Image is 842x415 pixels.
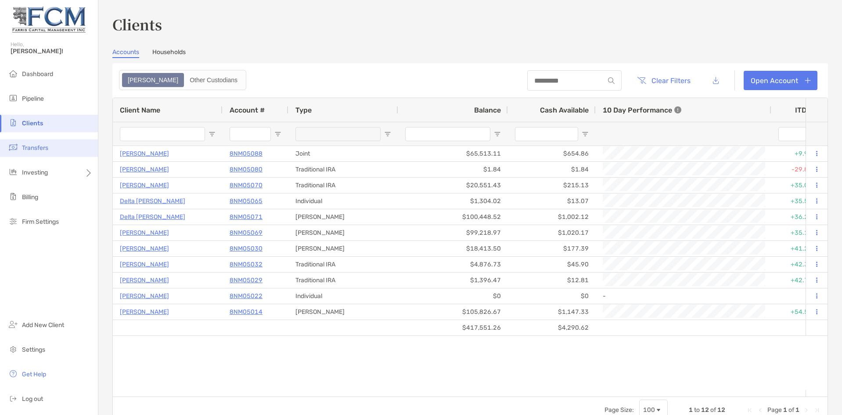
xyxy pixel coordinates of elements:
[398,193,508,209] div: $1,304.02
[783,406,787,414] span: 1
[120,148,169,159] a: [PERSON_NAME]
[398,241,508,256] div: $18,413.50
[608,77,615,84] img: input icon
[605,406,634,414] div: Page Size:
[8,344,18,354] img: settings icon
[795,406,799,414] span: 1
[230,148,263,159] a: 8NM05088
[8,117,18,128] img: clients icon
[230,227,263,238] a: 8NM05069
[603,289,764,303] div: -
[230,106,265,114] span: Account #
[398,257,508,272] div: $4,876.73
[230,291,263,302] a: 8NM05022
[123,74,183,86] div: Zoe
[230,259,263,270] a: 8NM05032
[120,275,169,286] a: [PERSON_NAME]
[508,193,596,209] div: $13.07
[295,106,312,114] span: Type
[8,93,18,103] img: pipeline icon
[230,164,263,175] p: 8NM05080
[771,146,824,161] div: +9.94%
[8,319,18,330] img: add_new_client icon
[120,211,185,222] a: Delta [PERSON_NAME]
[230,275,263,286] p: 8NM05029
[120,164,169,175] p: [PERSON_NAME]
[8,68,18,79] img: dashboard icon
[757,407,764,414] div: Previous Page
[508,146,596,161] div: $654.86
[746,407,753,414] div: First Page
[771,257,824,272] div: +42.31%
[803,407,810,414] div: Next Page
[112,14,828,34] h3: Clients
[120,306,169,317] p: [PERSON_NAME]
[120,259,169,270] a: [PERSON_NAME]
[771,193,824,209] div: +35.50%
[398,178,508,193] div: $20,551.43
[689,406,693,414] span: 1
[474,106,501,114] span: Balance
[22,120,43,127] span: Clients
[120,291,169,302] p: [PERSON_NAME]
[771,162,824,177] div: -29.88%
[8,167,18,177] img: investing icon
[767,406,782,414] span: Page
[120,180,169,191] a: [PERSON_NAME]
[788,406,794,414] span: of
[22,371,46,378] span: Get Help
[582,131,589,138] button: Open Filter Menu
[288,209,398,225] div: [PERSON_NAME]
[771,304,824,320] div: +54.55%
[22,321,64,329] span: Add New Client
[120,243,169,254] a: [PERSON_NAME]
[398,288,508,304] div: $0
[508,273,596,288] div: $12.81
[230,306,263,317] a: 8NM05014
[274,131,281,138] button: Open Filter Menu
[744,71,817,90] a: Open Account
[22,218,59,226] span: Firm Settings
[230,196,263,207] p: 8NM05065
[710,406,716,414] span: of
[508,288,596,304] div: $0
[11,47,93,55] span: [PERSON_NAME]!
[384,131,391,138] button: Open Filter Menu
[230,243,263,254] a: 8NM05030
[508,304,596,320] div: $1,147.33
[230,211,263,222] p: 8NM05071
[508,225,596,240] div: $1,020.17
[771,225,824,240] div: +35.10%
[288,257,398,272] div: Traditional IRA
[813,407,820,414] div: Last Page
[508,162,596,177] div: $1.84
[288,304,398,320] div: [PERSON_NAME]
[8,216,18,226] img: firm-settings icon
[120,196,185,207] a: Delta [PERSON_NAME]
[22,346,45,353] span: Settings
[643,406,655,414] div: 100
[288,162,398,177] div: Traditional IRA
[288,288,398,304] div: Individual
[209,131,216,138] button: Open Filter Menu
[694,406,700,414] span: to
[230,180,263,191] a: 8NM05070
[508,209,596,225] div: $1,002.12
[398,320,508,335] div: $417,551.26
[22,169,48,176] span: Investing
[771,288,824,304] div: 0%
[230,127,271,141] input: Account # Filter Input
[515,127,578,141] input: Cash Available Filter Input
[288,178,398,193] div: Traditional IRA
[771,241,824,256] div: +41.25%
[120,106,160,114] span: Client Name
[11,4,87,35] img: Zoe Logo
[398,225,508,240] div: $99,218.97
[603,98,681,122] div: 10 Day Performance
